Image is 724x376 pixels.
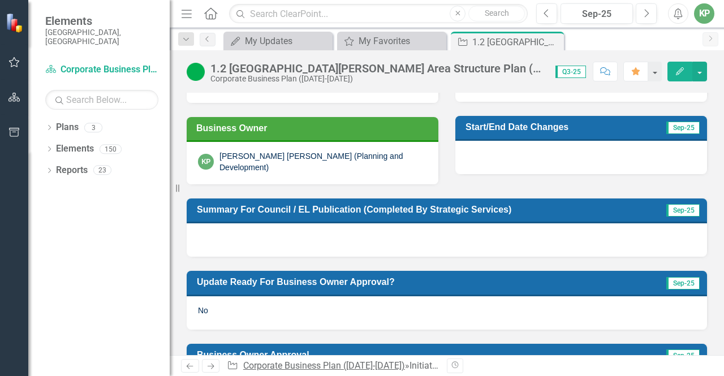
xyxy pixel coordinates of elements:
span: Sep-25 [666,277,700,289]
button: Search [468,6,525,21]
span: Search [485,8,509,18]
span: Sep-25 [666,349,700,362]
span: No [198,306,208,315]
span: Elements [45,14,158,28]
div: KP [198,154,214,170]
div: 150 [100,144,122,154]
button: Sep-25 [561,3,633,24]
input: Search ClearPoint... [229,4,528,24]
a: My Favorites [340,34,443,48]
h3: Business Owner [196,123,433,133]
h3: Summary for Council / EL Publication (Completed by Strategic Services) [197,204,651,215]
div: Sep-25 [564,7,629,21]
div: My Favorites [359,34,443,48]
div: 1.2 [GEOGRAPHIC_DATA][PERSON_NAME] Area Structure Plan (ASP) and Neighbourhood Plan [472,35,561,49]
span: Q3-25 [555,66,586,78]
div: [PERSON_NAME] [PERSON_NAME] (Planning and Development) [219,150,427,173]
small: [GEOGRAPHIC_DATA], [GEOGRAPHIC_DATA] [45,28,158,46]
span: Sep-25 [666,204,700,217]
button: KP [694,3,714,24]
div: 1.2 [GEOGRAPHIC_DATA][PERSON_NAME] Area Structure Plan (ASP) and Neighbourhood Plan [210,62,544,75]
span: Sep-25 [666,122,700,134]
div: 3 [84,123,102,132]
div: 23 [93,166,111,175]
a: Corporate Business Plan ([DATE]-[DATE]) [243,360,405,371]
img: ClearPoint Strategy [6,13,25,33]
a: Elements [56,142,94,155]
a: Initiatives [410,360,448,371]
h3: Business Owner Approval [197,349,583,360]
div: Corporate Business Plan ([DATE]-[DATE]) [210,75,544,83]
input: Search Below... [45,90,158,110]
img: On Track [187,63,205,81]
a: Plans [56,121,79,134]
a: Reports [56,164,88,177]
h3: Start/End Date Changes [466,122,642,132]
div: My Updates [245,34,330,48]
h3: Update Ready for Business Owner Approval? [197,276,626,287]
div: » » [227,360,438,373]
a: Corporate Business Plan ([DATE]-[DATE]) [45,63,158,76]
a: My Updates [226,34,330,48]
